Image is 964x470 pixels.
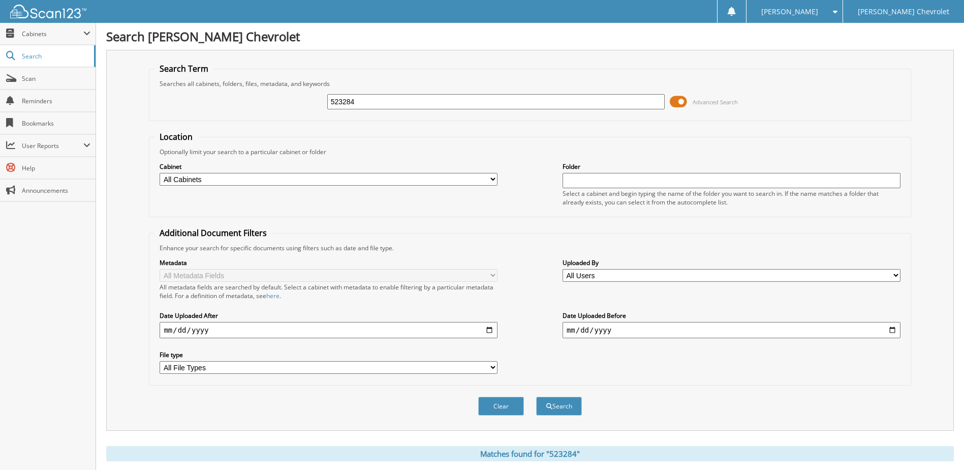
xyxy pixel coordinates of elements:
[154,227,272,239] legend: Additional Document Filters
[563,311,900,320] label: Date Uploaded Before
[160,258,497,267] label: Metadata
[22,74,90,83] span: Scan
[106,446,954,461] div: Matches found for "523284"
[693,98,738,106] span: Advanced Search
[563,322,900,338] input: end
[266,291,279,300] a: here
[536,397,582,416] button: Search
[10,5,86,18] img: scan123-logo-white.svg
[160,162,497,171] label: Cabinet
[563,162,900,171] label: Folder
[154,148,905,156] div: Optionally limit your search to a particular cabinet or folder
[154,79,905,88] div: Searches all cabinets, folders, files, metadata, and keywords
[761,9,818,15] span: [PERSON_NAME]
[22,186,90,195] span: Announcements
[563,189,900,207] div: Select a cabinet and begin typing the name of the folder you want to search in. If the name match...
[858,9,949,15] span: [PERSON_NAME] Chevrolet
[478,397,524,416] button: Clear
[22,97,90,105] span: Reminders
[154,63,213,74] legend: Search Term
[160,322,497,338] input: start
[563,258,900,267] label: Uploaded By
[22,119,90,128] span: Bookmarks
[160,350,497,359] label: File type
[22,164,90,172] span: Help
[22,52,89,61] span: Search
[22,30,83,38] span: Cabinets
[160,311,497,320] label: Date Uploaded After
[160,283,497,300] div: All metadata fields are searched by default. Select a cabinet with metadata to enable filtering b...
[22,141,83,150] span: User Reports
[154,131,198,142] legend: Location
[154,244,905,252] div: Enhance your search for specific documents using filters such as date and file type.
[106,28,954,45] h1: Search [PERSON_NAME] Chevrolet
